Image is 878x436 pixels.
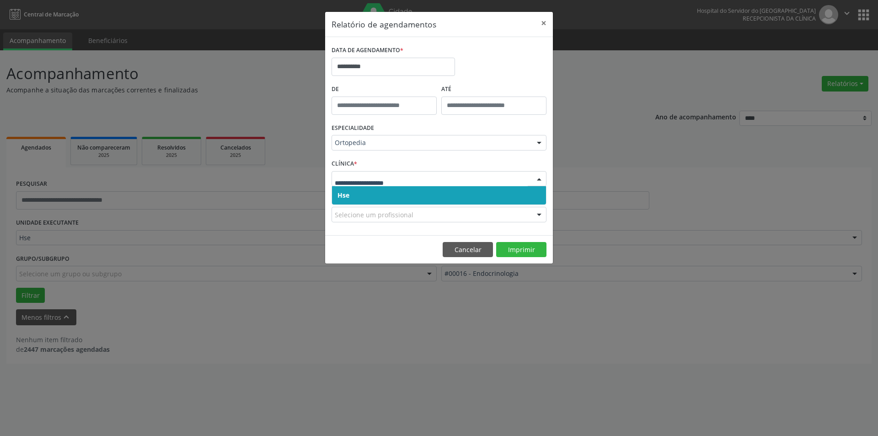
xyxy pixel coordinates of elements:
label: ATÉ [441,82,546,97]
span: Hse [337,191,349,199]
label: De [332,82,437,97]
h5: Relatório de agendamentos [332,18,436,30]
button: Imprimir [496,242,546,258]
span: Ortopedia [335,138,528,147]
button: Close [535,12,553,34]
label: DATA DE AGENDAMENTO [332,43,403,58]
span: Selecione um profissional [335,210,413,220]
button: Cancelar [443,242,493,258]
label: CLÍNICA [332,157,357,171]
label: ESPECIALIDADE [332,121,374,135]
